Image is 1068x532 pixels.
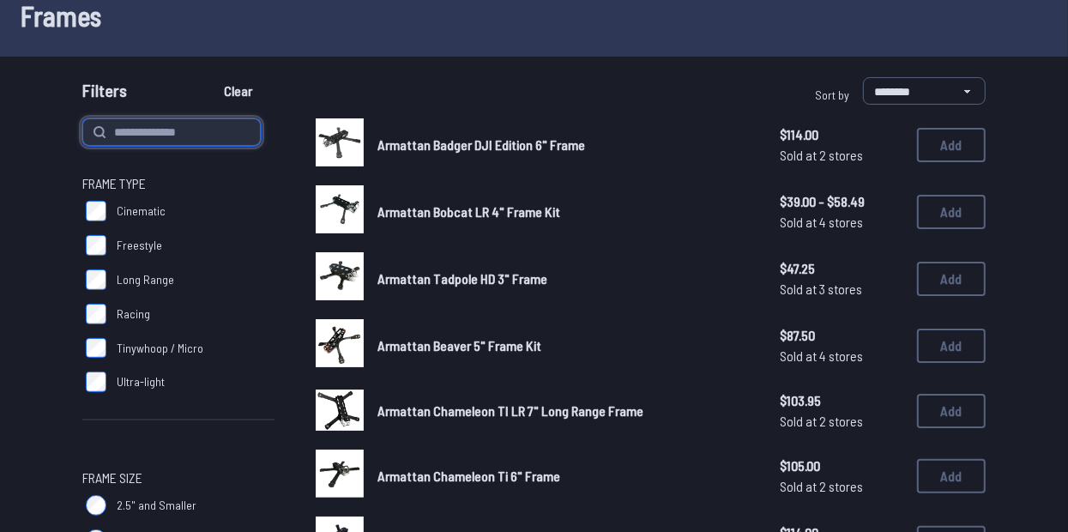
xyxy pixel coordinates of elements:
[316,390,364,431] img: image
[377,401,752,421] a: Armattan Chameleon TI LR 7" Long Range Frame
[780,346,903,366] span: Sold at 4 stores
[316,185,364,233] img: image
[86,372,106,392] input: Ultra-light
[377,203,560,220] span: Armattan Bobcat LR 4" Frame Kit
[82,173,146,194] span: Frame Type
[209,77,267,105] button: Clear
[917,394,986,428] button: Add
[86,269,106,290] input: Long Range
[117,271,174,288] span: Long Range
[780,411,903,432] span: Sold at 2 stores
[316,386,364,436] a: image
[917,195,986,229] button: Add
[86,304,106,324] input: Racing
[117,203,166,220] span: Cinematic
[377,135,752,155] a: Armattan Badger DJI Edition 6" Frame
[82,77,127,112] span: Filters
[863,77,986,105] select: Sort by
[917,128,986,162] button: Add
[86,201,106,221] input: Cinematic
[82,468,142,488] span: Frame Size
[316,319,364,372] a: image
[780,476,903,497] span: Sold at 2 stores
[780,212,903,233] span: Sold at 4 stores
[917,459,986,493] button: Add
[815,88,849,102] span: Sort by
[316,252,364,300] img: image
[377,337,541,354] span: Armattan Beaver 5" Frame Kit
[377,402,643,419] span: Armattan Chameleon TI LR 7" Long Range Frame
[377,202,752,222] a: Armattan Bobcat LR 4" Frame Kit
[780,279,903,299] span: Sold at 3 stores
[917,262,986,296] button: Add
[917,329,986,363] button: Add
[117,305,150,323] span: Racing
[780,390,903,411] span: $103.95
[780,258,903,279] span: $47.25
[86,495,106,516] input: 2.5" and Smaller
[377,336,752,356] a: Armattan Beaver 5" Frame Kit
[316,118,364,166] img: image
[117,497,196,514] span: 2.5" and Smaller
[117,237,162,254] span: Freestyle
[780,325,903,346] span: $87.50
[316,319,364,367] img: image
[377,270,547,287] span: Armattan Tadpole HD 3" Frame
[86,338,106,359] input: Tinywhoop / Micro
[780,145,903,166] span: Sold at 2 stores
[780,191,903,212] span: $39.00 - $58.49
[780,456,903,476] span: $105.00
[117,373,165,390] span: Ultra-light
[377,468,560,484] span: Armattan Chameleon Ti 6" Frame
[117,340,203,357] span: Tinywhoop / Micro
[316,450,364,498] img: image
[377,136,585,153] span: Armattan Badger DJI Edition 6" Frame
[377,466,752,487] a: Armattan Chameleon Ti 6" Frame
[316,118,364,172] a: image
[86,235,106,256] input: Freestyle
[377,269,752,289] a: Armattan Tadpole HD 3" Frame
[316,185,364,239] a: image
[316,450,364,503] a: image
[780,124,903,145] span: $114.00
[316,252,364,305] a: image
